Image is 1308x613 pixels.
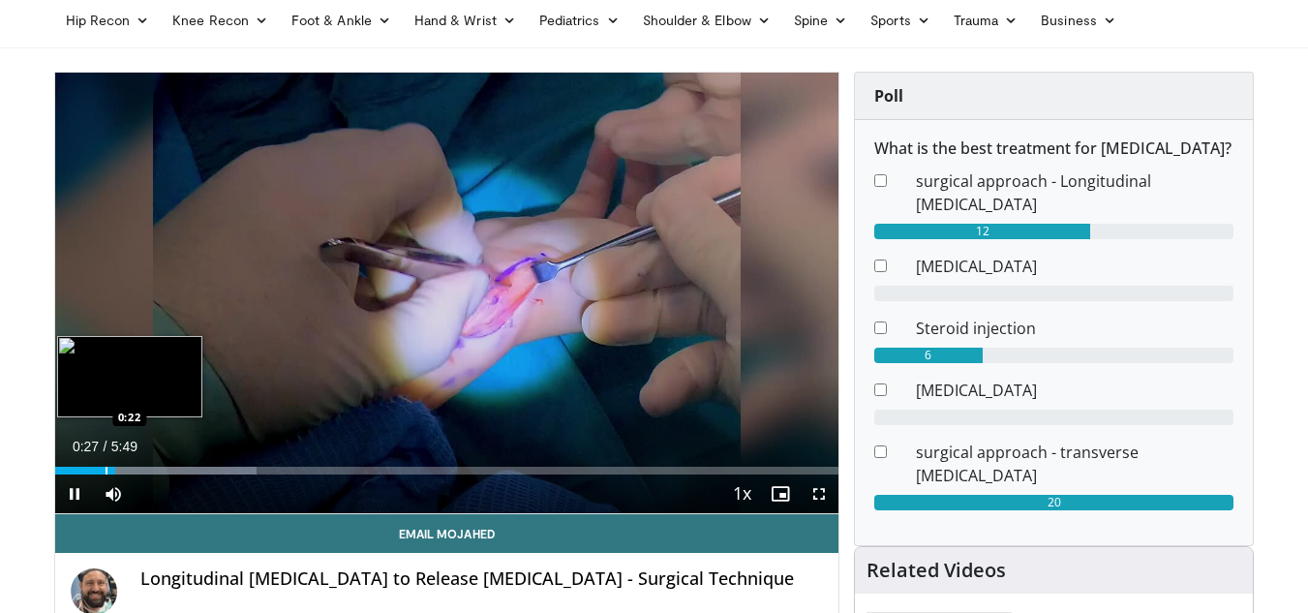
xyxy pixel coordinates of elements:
a: Trauma [942,1,1030,40]
button: Mute [94,475,133,513]
div: 12 [874,224,1090,239]
h6: What is the best treatment for [MEDICAL_DATA]? [874,139,1233,158]
img: image.jpeg [57,336,202,417]
button: Playback Rate [722,475,761,513]
dd: [MEDICAL_DATA] [901,255,1248,278]
a: Email Mojahed [55,514,839,553]
div: 20 [874,495,1233,510]
a: Sports [859,1,942,40]
a: Hand & Wrist [403,1,528,40]
video-js: Video Player [55,73,839,514]
button: Enable picture-in-picture mode [761,475,800,513]
h4: Longitudinal [MEDICAL_DATA] to Release [MEDICAL_DATA] - Surgical Technique [140,568,824,590]
span: / [104,439,107,454]
span: 5:49 [111,439,137,454]
dd: surgical approach - Longitudinal [MEDICAL_DATA] [901,169,1248,216]
a: Shoulder & Elbow [631,1,782,40]
button: Pause [55,475,94,513]
a: Knee Recon [161,1,280,40]
div: 6 [874,348,982,363]
a: Business [1029,1,1128,40]
div: Progress Bar [55,467,839,475]
a: Foot & Ankle [280,1,403,40]
span: 0:27 [73,439,99,454]
dd: Steroid injection [901,317,1248,340]
a: Spine [782,1,859,40]
a: Pediatrics [528,1,631,40]
a: Hip Recon [54,1,162,40]
h4: Related Videos [867,559,1006,582]
dd: [MEDICAL_DATA] [901,379,1248,402]
dd: surgical approach - transverse [MEDICAL_DATA] [901,441,1248,487]
strong: Poll [874,85,903,107]
button: Fullscreen [800,475,838,513]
